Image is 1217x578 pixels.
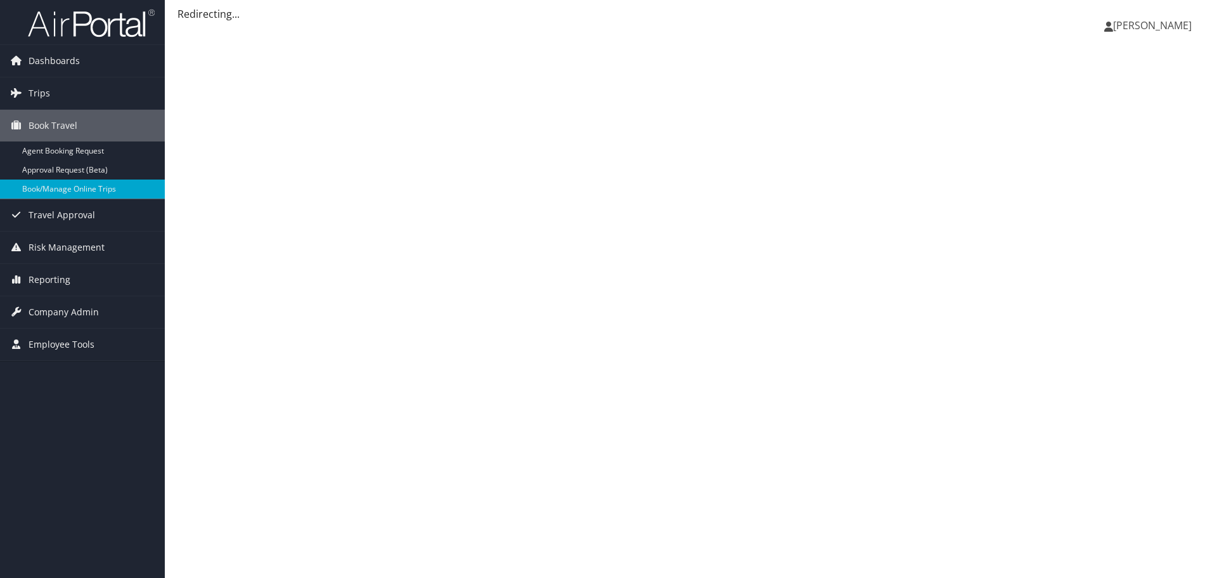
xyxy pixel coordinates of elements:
[28,8,155,38] img: airportal-logo.png
[29,329,94,360] span: Employee Tools
[29,77,50,109] span: Trips
[1113,18,1192,32] span: [PERSON_NAME]
[29,45,80,77] span: Dashboards
[29,110,77,141] span: Book Travel
[29,199,95,231] span: Travel Approval
[1104,6,1204,44] a: [PERSON_NAME]
[177,6,1204,22] div: Redirecting...
[29,296,99,328] span: Company Admin
[29,264,70,296] span: Reporting
[29,232,105,263] span: Risk Management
